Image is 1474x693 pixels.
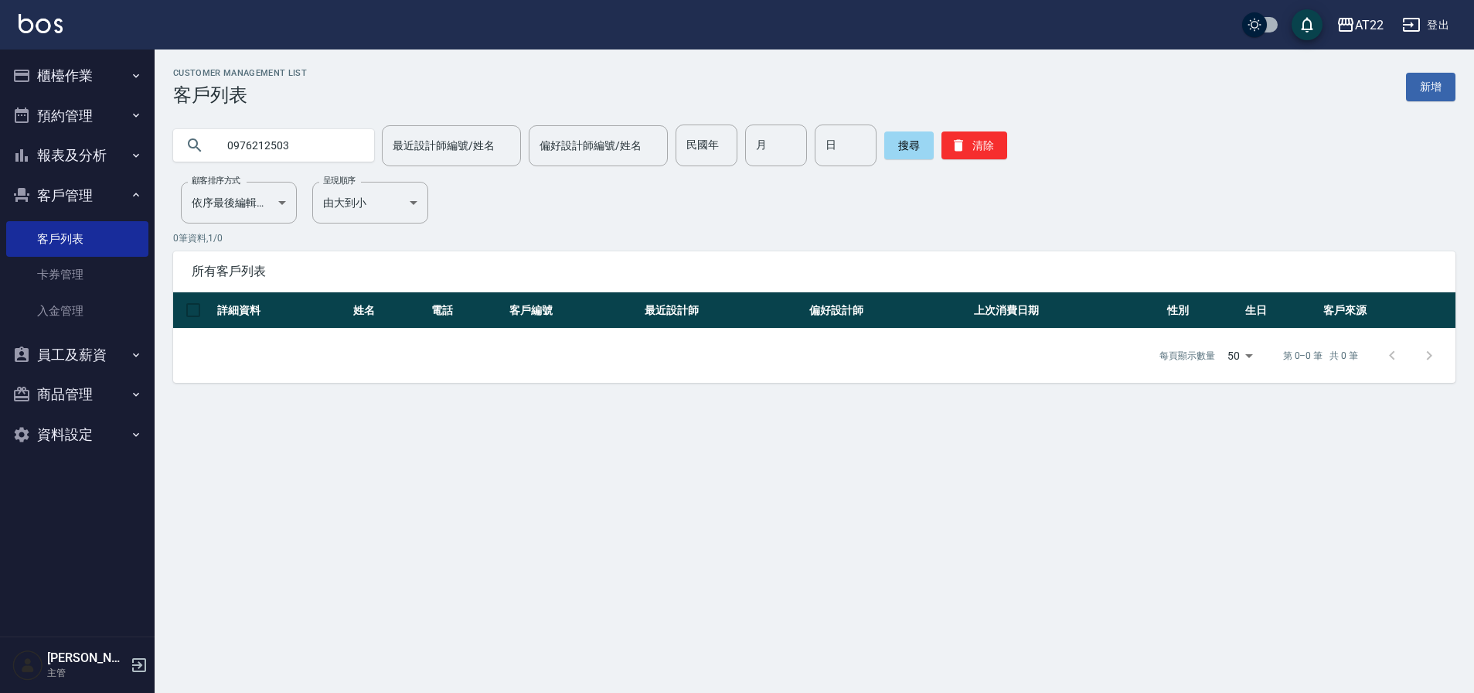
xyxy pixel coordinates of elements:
[506,292,642,329] th: 客戶編號
[941,131,1007,159] button: 清除
[6,293,148,329] a: 入金管理
[970,292,1163,329] th: 上次消費日期
[1396,11,1455,39] button: 登出
[427,292,506,329] th: 電話
[12,650,43,681] img: Person
[323,175,356,186] label: 呈現順序
[6,335,148,375] button: 員工及薪資
[6,374,148,415] button: 商品管理
[6,56,148,96] button: 櫃檯作業
[1241,292,1319,329] th: 生日
[1292,9,1323,40] button: save
[6,257,148,292] a: 卡券管理
[884,131,934,159] button: 搜尋
[6,135,148,176] button: 報表及分析
[47,666,126,680] p: 主管
[1159,349,1215,363] p: 每頁顯示數量
[173,231,1455,245] p: 0 筆資料, 1 / 0
[192,264,1437,279] span: 所有客戶列表
[312,182,428,224] div: 由大到小
[1283,349,1358,363] p: 第 0–0 筆 共 0 筆
[641,292,805,329] th: 最近設計師
[19,14,63,33] img: Logo
[173,84,307,106] h3: 客戶列表
[213,292,349,329] th: 詳細資料
[192,175,240,186] label: 顧客排序方式
[1406,73,1455,101] a: 新增
[1163,292,1241,329] th: 性別
[1221,335,1258,377] div: 50
[1319,292,1455,329] th: 客戶來源
[173,68,307,78] h2: Customer Management List
[6,415,148,455] button: 資料設定
[6,221,148,257] a: 客戶列表
[6,96,148,136] button: 預約管理
[1355,15,1384,35] div: AT22
[1330,9,1390,41] button: AT22
[805,292,970,329] th: 偏好設計師
[349,292,427,329] th: 姓名
[216,125,362,166] input: 搜尋關鍵字
[181,182,297,224] div: 依序最後編輯時間
[47,650,126,666] h5: [PERSON_NAME]
[6,176,148,216] button: 客戶管理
